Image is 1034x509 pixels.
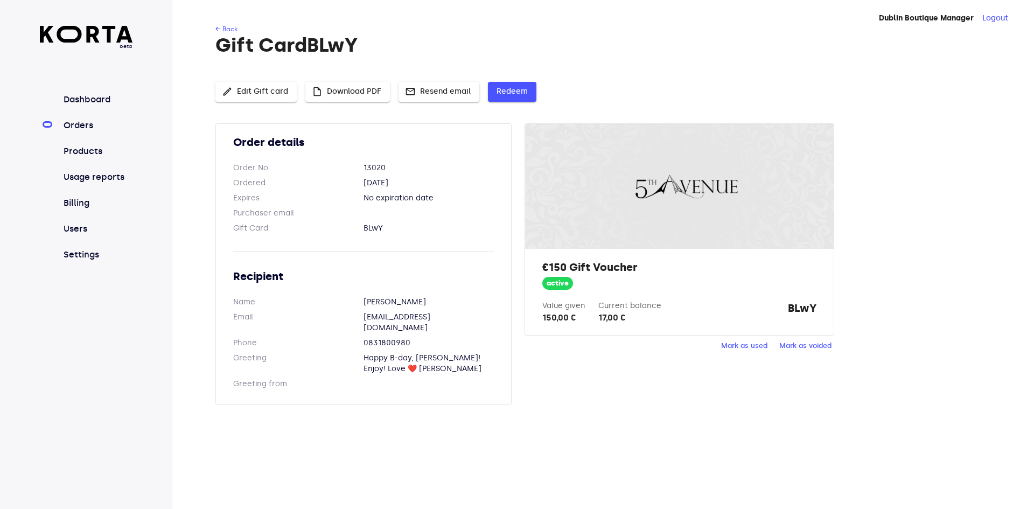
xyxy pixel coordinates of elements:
[61,171,133,184] a: Usage reports
[61,248,133,261] a: Settings
[305,82,390,102] button: Download PDF
[40,43,133,50] span: beta
[779,340,832,352] span: Mark as voided
[777,338,834,354] button: Mark as voided
[364,297,494,308] dd: [PERSON_NAME]
[233,193,364,204] dt: Expires
[233,297,364,308] dt: Name
[405,86,416,97] span: mail
[399,82,479,102] button: Resend email
[364,163,494,173] dd: 13020
[215,25,237,33] a: ← Back
[222,86,233,97] span: edit
[40,26,133,43] img: Korta
[233,208,364,219] dt: Purchaser email
[233,353,364,374] dt: Greeting
[364,178,494,189] dd: [DATE]
[364,338,494,348] dd: 0831800980
[364,223,494,234] dd: BLwY
[215,86,297,95] a: Edit Gift card
[233,135,494,150] h2: Order details
[364,193,494,204] dd: No expiration date
[40,26,133,50] a: beta
[721,340,767,352] span: Mark as used
[407,85,471,99] span: Resend email
[364,353,494,374] dd: Happy B-day, [PERSON_NAME]! Enjoy! Love ❤️ [PERSON_NAME]
[879,13,974,23] strong: Dublin Boutique Manager
[61,222,133,235] a: Users
[542,301,585,310] label: Value given
[61,93,133,106] a: Dashboard
[598,301,661,310] label: Current balance
[233,178,364,189] dt: Ordered
[542,260,816,275] h2: €150 Gift Voucher
[233,379,364,389] dt: Greeting from
[224,85,288,99] span: Edit Gift card
[233,338,364,348] dt: Phone
[215,34,989,56] h1: Gift Card BLwY
[788,301,816,324] strong: BLwY
[61,197,133,210] a: Billing
[233,269,494,284] h2: Recipient
[61,145,133,158] a: Products
[233,223,364,234] dt: Gift Card
[718,338,770,354] button: Mark as used
[233,163,364,173] dt: Order No.
[542,278,573,289] span: active
[982,13,1008,24] button: Logout
[542,311,585,324] div: 150,00 €
[314,85,381,99] span: Download PDF
[215,82,297,102] button: Edit Gift card
[364,312,494,333] dd: [EMAIL_ADDRESS][DOMAIN_NAME]
[488,82,536,102] button: Redeem
[61,119,133,132] a: Orders
[233,312,364,333] dt: Email
[497,85,528,99] span: Redeem
[312,86,323,97] span: insert_drive_file
[598,311,661,324] div: 17,00 €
